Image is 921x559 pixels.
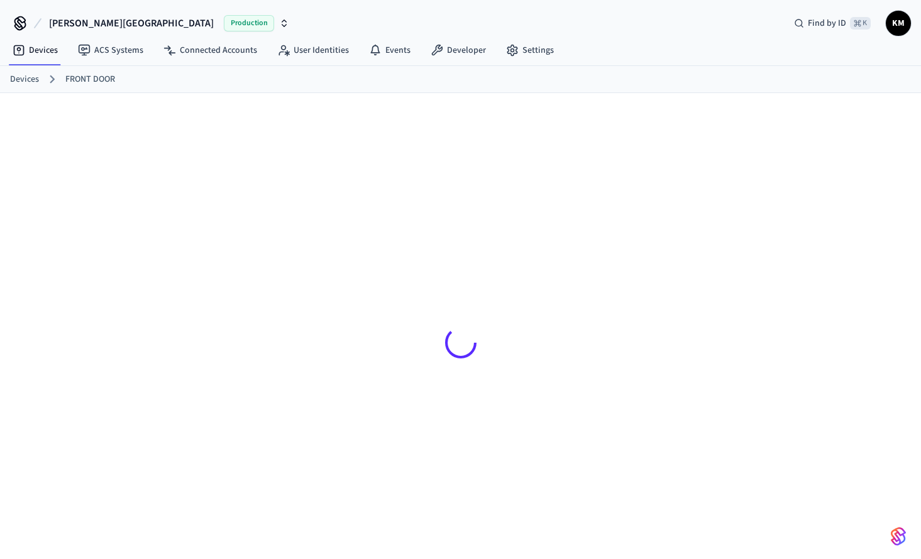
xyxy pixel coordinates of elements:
div: Find by ID⌘ K [784,12,881,35]
img: SeamLogoGradient.69752ec5.svg [891,526,906,546]
a: FRONT DOOR [65,73,115,86]
span: [PERSON_NAME][GEOGRAPHIC_DATA] [49,16,214,31]
span: ⌘ K [850,17,871,30]
span: KM [887,12,910,35]
a: Settings [496,39,564,62]
a: Developer [421,39,496,62]
a: User Identities [267,39,359,62]
a: Connected Accounts [153,39,267,62]
a: Devices [10,73,39,86]
span: Production [224,15,274,31]
a: Events [359,39,421,62]
button: KM [886,11,911,36]
span: Find by ID [808,17,846,30]
a: Devices [3,39,68,62]
a: ACS Systems [68,39,153,62]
